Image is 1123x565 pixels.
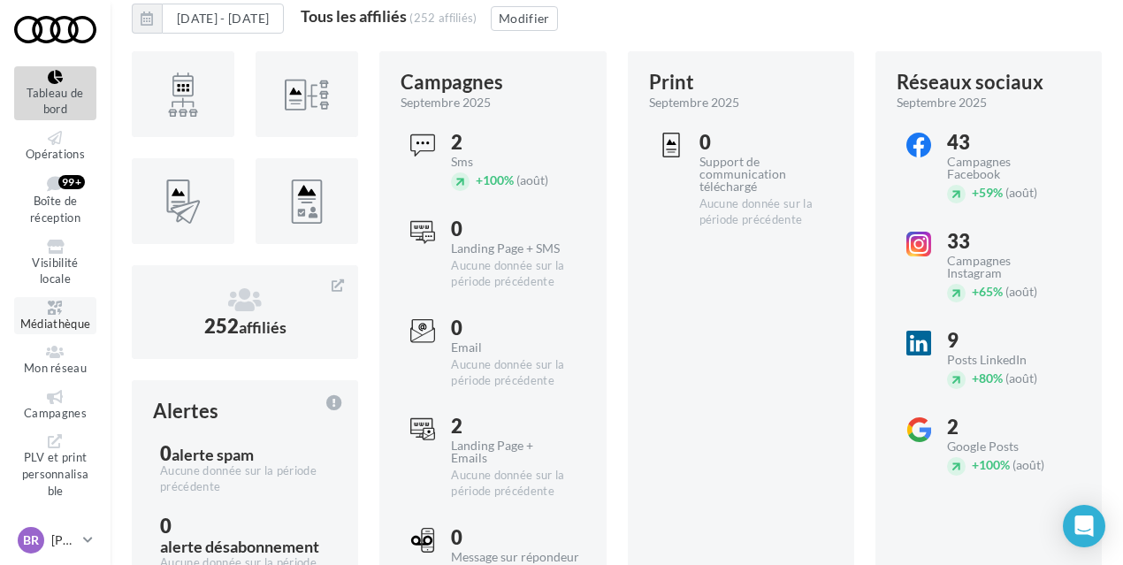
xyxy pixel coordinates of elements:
div: Aucune donnée sur la période précédente [451,468,569,500]
div: Campagnes Instagram [947,255,1066,279]
div: 99+ [58,175,85,189]
span: Médiathèque [20,317,91,331]
span: + [476,172,483,187]
div: Aucune donnée sur la période précédente [160,463,330,495]
span: (août) [516,172,548,187]
span: 100% [972,457,1010,472]
span: Campagnes [24,406,87,420]
div: 33 [947,232,1066,251]
button: [DATE] - [DATE] [132,4,284,34]
div: 2 [451,416,569,436]
p: [PERSON_NAME] [51,531,76,549]
div: 9 [947,331,1066,350]
span: septembre 2025 [401,94,491,111]
span: Opérations [26,147,85,161]
span: Mon réseau [24,361,87,375]
a: Médiathèque [14,297,96,335]
span: septembre 2025 [649,94,739,111]
div: 2 [947,417,1080,437]
div: 2 [451,133,569,152]
span: 252 [204,314,286,338]
div: Landing Page + Emails [451,439,569,464]
div: 0 [451,318,569,338]
span: PLV et print personnalisable [22,451,89,498]
div: 0 [451,528,584,547]
span: + [972,457,979,472]
span: (août) [1005,370,1037,386]
span: Visibilité locale [32,256,78,286]
span: (août) [1005,185,1037,200]
span: septembre 2025 [897,94,987,111]
a: Tableau de bord [14,66,96,120]
div: alerte spam [172,447,254,462]
span: BR [23,531,39,549]
div: alerte désabonnement [160,538,319,554]
button: [DATE] - [DATE] [162,4,284,34]
div: Message sur répondeur [451,551,584,563]
span: Boîte de réception [30,195,80,225]
span: 100% [476,172,514,187]
div: Alertes [153,401,218,421]
span: 65% [972,284,1003,299]
span: affiliés [239,317,286,337]
span: 80% [972,370,1003,386]
a: Campagnes [14,386,96,424]
div: Réseaux sociaux [897,73,1043,92]
div: 43 [947,133,1066,152]
div: 0 [699,133,832,152]
div: Campagnes [401,73,503,92]
a: Boîte de réception 99+ [14,172,96,228]
div: (252 affiliés) [409,11,477,25]
span: (août) [1005,284,1037,299]
div: 0 [160,516,330,555]
button: Modifier [491,6,558,31]
a: PLV et print personnalisable [14,431,96,501]
div: Google Posts [947,440,1080,453]
a: Opérations [14,127,96,165]
span: + [972,185,979,200]
span: Tableau de bord [27,86,83,117]
div: Tous les affiliés [301,8,407,24]
div: Posts LinkedIn [947,354,1066,366]
a: Mon réseau [14,341,96,379]
span: + [972,284,979,299]
span: 59% [972,185,1003,200]
div: Aucune donnée sur la période précédente [451,357,569,389]
div: Open Intercom Messenger [1063,505,1105,547]
a: BR [PERSON_NAME] [14,523,96,557]
div: Campagnes Facebook [947,156,1066,180]
div: 0 [451,219,569,239]
div: Sms [451,156,569,168]
div: 0 [160,444,330,463]
div: Aucune donnée sur la période précédente [451,258,569,290]
div: Aucune donnée sur la période précédente [699,196,832,228]
a: Visibilité locale [14,236,96,290]
span: (août) [1012,457,1044,472]
div: Landing Page + SMS [451,242,569,255]
span: + [972,370,979,386]
div: Print [649,73,694,92]
div: Email [451,341,569,354]
div: Support de communication téléchargé [699,156,832,193]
